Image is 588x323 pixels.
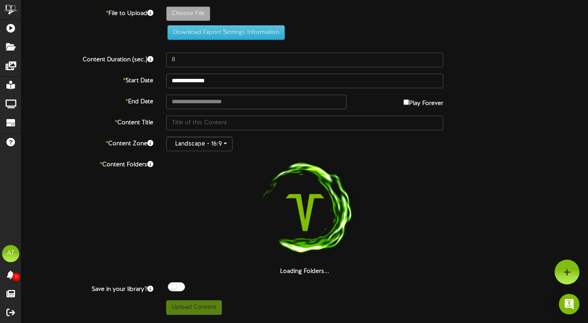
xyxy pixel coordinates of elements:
[166,116,443,130] input: Title of this Content
[15,6,160,18] label: File to Upload
[163,29,285,36] a: Download Export Settings Information
[15,53,160,64] label: Content Duration (sec.)
[167,25,285,40] button: Download Export Settings Information
[250,158,360,267] img: loading-spinner-1.png
[403,99,409,105] input: Play Forever
[280,268,329,275] strong: Loading Folders...
[15,116,160,127] label: Content Title
[15,158,160,169] label: Content Folders
[559,294,579,314] div: Open Intercom Messenger
[166,137,233,151] button: Landscape - 16:9
[166,300,222,315] button: Upload Content
[12,273,20,281] span: 0
[15,74,160,85] label: Start Date
[15,95,160,106] label: End Date
[15,137,160,148] label: Content Zone
[403,95,443,108] label: Play Forever
[2,245,19,262] div: AT
[15,282,160,294] label: Save in your library?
